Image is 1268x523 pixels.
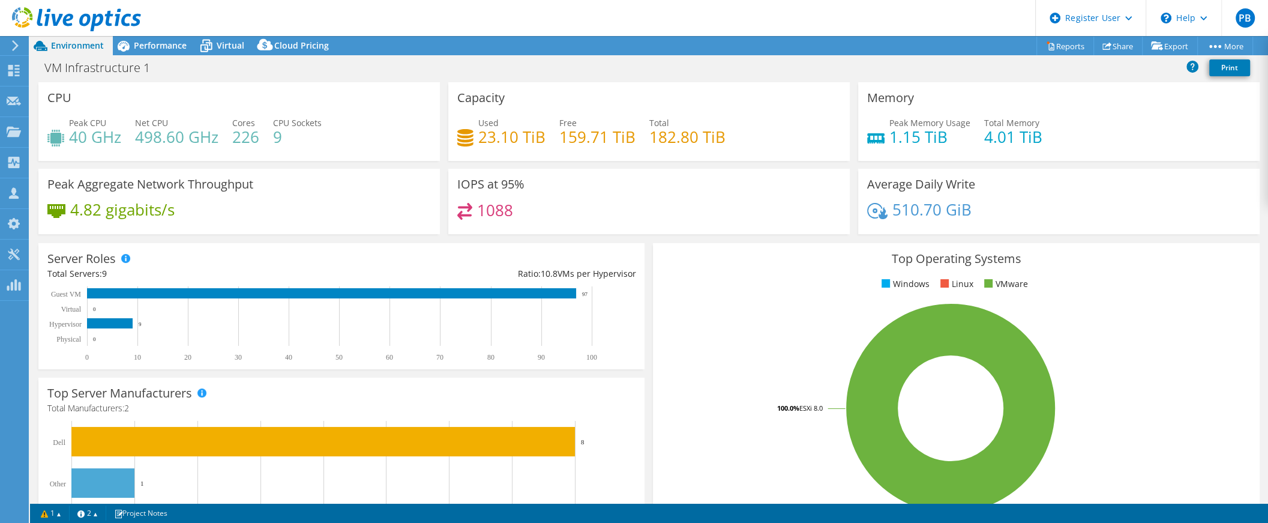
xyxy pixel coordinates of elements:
span: 9 [102,268,107,279]
text: 8 [581,438,584,446]
text: 1 [140,480,144,487]
h4: Total Manufacturers: [47,402,636,415]
li: Windows [879,277,930,291]
a: More [1197,37,1253,55]
h3: Top Operating Systems [662,252,1250,265]
span: Total [649,117,669,128]
h4: 1.15 TiB [889,130,970,144]
text: 70 [436,353,443,361]
a: Print [1209,59,1250,76]
text: Physical [56,335,81,343]
h4: 498.60 GHz [135,130,218,144]
text: Hypervisor [49,320,82,328]
tspan: ESXi 8.0 [799,404,823,413]
h4: 510.70 GiB [892,203,972,216]
text: 60 [386,353,393,361]
text: 9 [139,321,142,327]
a: 2 [69,506,106,521]
span: Free [559,117,577,128]
span: 10.8 [540,268,557,279]
span: Performance [134,40,187,51]
h3: Average Daily Write [867,178,975,191]
text: Virtual [61,305,82,313]
span: Virtual [217,40,244,51]
h3: IOPS at 95% [457,178,524,191]
span: Used [478,117,499,128]
h3: CPU [47,91,71,104]
h4: 40 GHz [69,130,121,144]
text: 0 [93,336,96,342]
span: Environment [51,40,104,51]
span: PB [1236,8,1255,28]
div: Total Servers: [47,267,341,280]
h4: 9 [273,130,322,144]
li: Linux [937,277,973,291]
h4: 159.71 TiB [559,130,636,144]
span: 2 [124,402,129,414]
span: Peak CPU [69,117,106,128]
span: Cores [232,117,255,128]
text: 80 [487,353,494,361]
text: 20 [184,353,191,361]
a: Reports [1036,37,1094,55]
text: 97 [582,291,588,297]
span: Total Memory [984,117,1039,128]
text: Other [50,480,66,488]
svg: \n [1161,13,1171,23]
span: CPU Sockets [273,117,322,128]
h3: Memory [867,91,914,104]
h4: 23.10 TiB [478,130,545,144]
span: Net CPU [135,117,168,128]
h3: Top Server Manufacturers [47,387,192,400]
text: 30 [235,353,242,361]
a: Share [1093,37,1143,55]
li: VMware [981,277,1028,291]
text: 0 [85,353,89,361]
h4: 4.82 gigabits/s [70,203,175,216]
h3: Server Roles [47,252,116,265]
span: Cloud Pricing [274,40,329,51]
text: 90 [538,353,545,361]
h4: 1088 [477,204,513,217]
h4: 182.80 TiB [649,130,726,144]
text: 0 [93,306,96,312]
h4: 226 [232,130,259,144]
text: Dell [53,438,65,447]
a: Export [1142,37,1198,55]
h3: Peak Aggregate Network Throughput [47,178,253,191]
text: 50 [335,353,343,361]
a: Project Notes [106,506,176,521]
span: Peak Memory Usage [889,117,970,128]
text: 40 [285,353,292,361]
h4: 4.01 TiB [984,130,1042,144]
a: 1 [32,506,70,521]
h1: VM Infrastructure 1 [39,61,169,74]
h3: Capacity [457,91,505,104]
tspan: 100.0% [777,404,799,413]
text: 100 [586,353,597,361]
text: Guest VM [51,290,81,298]
text: 10 [134,353,141,361]
div: Ratio: VMs per Hypervisor [341,267,636,280]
